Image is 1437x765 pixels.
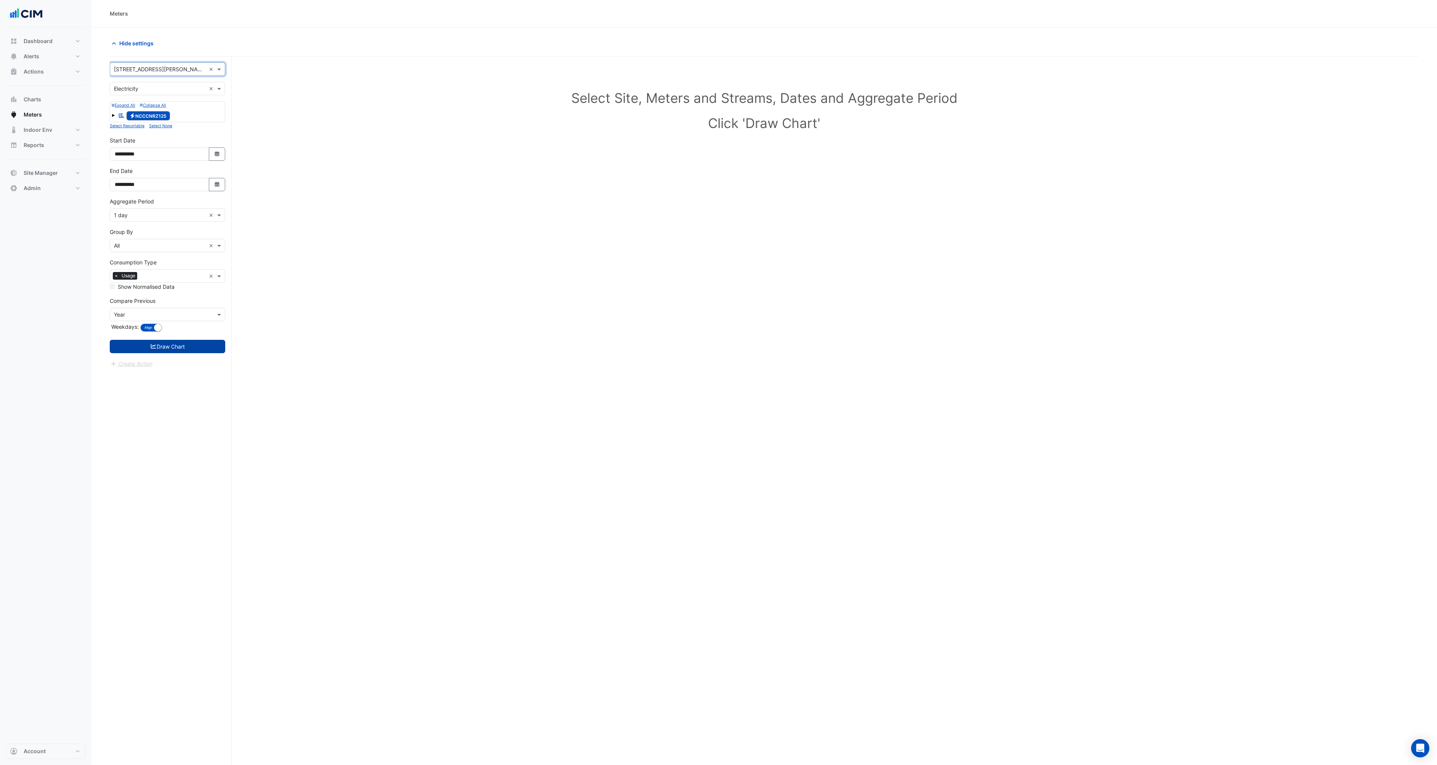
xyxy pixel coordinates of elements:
span: Reports [24,141,44,149]
span: Clear [209,242,215,250]
span: Site Manager [24,169,58,177]
span: Charts [24,96,41,103]
app-icon: Site Manager [10,169,18,177]
button: Expand All [112,102,135,109]
app-escalated-ticket-create-button: Please draw the charts first [110,360,153,366]
span: Clear [209,65,215,73]
span: Clear [209,85,215,93]
fa-icon: Select Date [214,151,221,157]
span: Dashboard [24,37,53,45]
label: Consumption Type [110,258,157,266]
button: Indoor Env [6,122,85,138]
label: Group By [110,228,133,236]
small: Select Reportable [110,123,144,128]
button: Hide settings [110,37,159,50]
img: Company Logo [9,6,43,21]
h1: Select Site, Meters and Streams, Dates and Aggregate Period [122,90,1407,106]
button: Meters [6,107,85,122]
label: Start Date [110,136,135,144]
small: Select None [149,123,172,128]
span: Alerts [24,53,39,60]
app-icon: Indoor Env [10,126,18,134]
button: Charts [6,92,85,107]
span: NCCCNRZ125 [127,111,170,120]
app-icon: Admin [10,184,18,192]
button: Reports [6,138,85,153]
span: Account [24,747,46,755]
button: Select None [149,122,172,129]
fa-icon: Select Date [214,181,221,188]
button: Draw Chart [110,340,225,353]
span: Indoor Env [24,126,52,134]
label: Show Normalised Data [118,283,175,291]
span: Clear [209,211,215,219]
span: Clear [209,272,215,280]
app-icon: Reports [10,141,18,149]
button: Collapse All [140,102,166,109]
app-icon: Meters [10,111,18,118]
label: Aggregate Period [110,197,154,205]
span: Actions [24,68,44,75]
label: Compare Previous [110,297,155,305]
button: Select Reportable [110,122,144,129]
div: Open Intercom Messenger [1411,739,1429,757]
span: Admin [24,184,41,192]
app-icon: Actions [10,68,18,75]
button: Site Manager [6,165,85,181]
button: Actions [6,64,85,79]
span: Hide settings [119,39,154,47]
button: Admin [6,181,85,196]
app-icon: Charts [10,96,18,103]
app-icon: Dashboard [10,37,18,45]
span: Meters [24,111,42,118]
label: End Date [110,167,133,175]
button: Alerts [6,49,85,64]
span: Usage [120,272,137,280]
button: Dashboard [6,34,85,49]
label: Weekdays: [110,323,139,331]
button: Account [6,744,85,759]
div: Meters [110,10,128,18]
app-icon: Alerts [10,53,18,60]
small: Collapse All [140,103,166,108]
span: × [113,272,120,280]
small: Expand All [112,103,135,108]
h1: Click 'Draw Chart' [122,115,1407,131]
fa-icon: Electricity [130,113,135,118]
fa-icon: Reportable [118,112,125,118]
